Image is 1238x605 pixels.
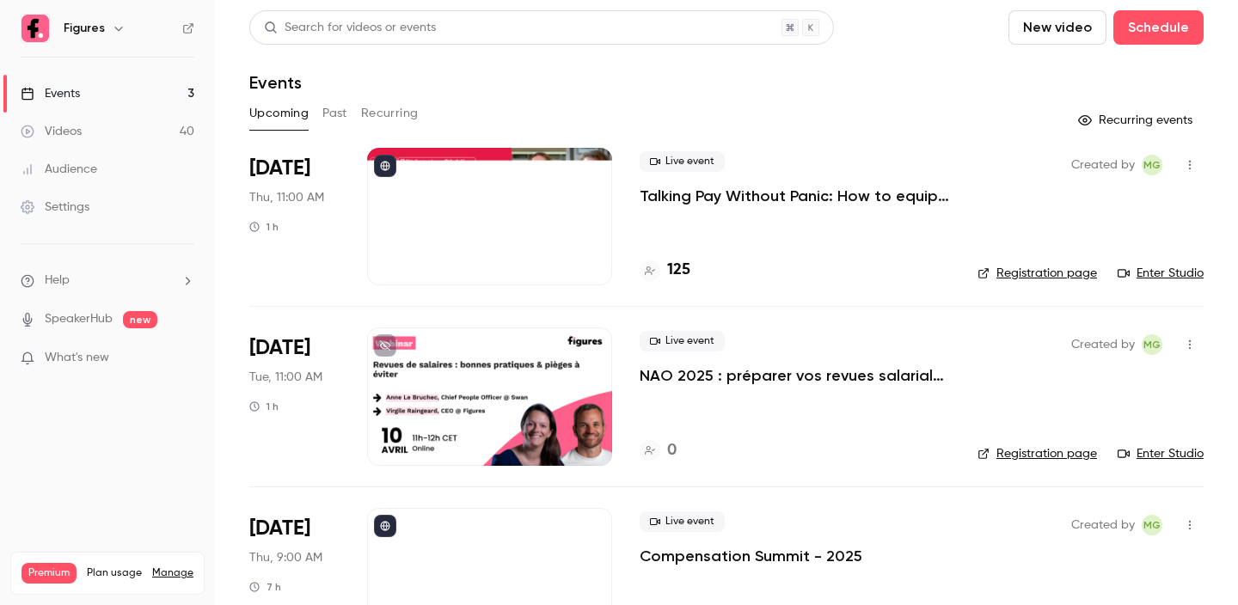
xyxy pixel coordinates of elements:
[667,439,677,462] h4: 0
[123,311,157,328] span: new
[264,19,436,37] div: Search for videos or events
[1142,515,1162,535] span: Mégane Gateau
[1071,515,1135,535] span: Created by
[640,186,950,206] a: Talking Pay Without Panic: How to equip your managers for the transparency shift
[249,369,322,386] span: Tue, 11:00 AM
[1113,10,1204,45] button: Schedule
[249,334,310,362] span: [DATE]
[249,549,322,566] span: Thu, 9:00 AM
[249,400,279,413] div: 1 h
[64,20,105,37] h6: Figures
[249,155,310,182] span: [DATE]
[249,72,302,93] h1: Events
[640,365,950,386] a: NAO 2025 : préparer vos revues salariales et renforcer le dialogue social
[1071,334,1135,355] span: Created by
[249,189,324,206] span: Thu, 11:00 AM
[1143,334,1161,355] span: MG
[640,546,862,566] a: Compensation Summit - 2025
[640,511,725,532] span: Live event
[640,331,725,351] span: Live event
[21,15,49,42] img: Figures
[249,580,281,594] div: 7 h
[1143,515,1161,535] span: MG
[978,445,1097,462] a: Registration page
[21,161,97,178] div: Audience
[361,100,419,127] button: Recurring
[1070,107,1204,134] button: Recurring events
[152,566,193,580] a: Manage
[1143,155,1161,175] span: MG
[667,259,690,282] h4: 125
[249,148,340,285] div: Sep 18 Thu, 11:00 AM (Europe/Paris)
[1118,445,1204,462] a: Enter Studio
[21,272,194,290] li: help-dropdown-opener
[21,85,80,102] div: Events
[249,100,309,127] button: Upcoming
[21,199,89,216] div: Settings
[249,327,340,465] div: Oct 7 Tue, 11:00 AM (Europe/Paris)
[978,265,1097,282] a: Registration page
[1118,265,1204,282] a: Enter Studio
[322,100,347,127] button: Past
[1008,10,1106,45] button: New video
[87,566,142,580] span: Plan usage
[249,220,279,234] div: 1 h
[21,563,77,584] span: Premium
[45,310,113,328] a: SpeakerHub
[249,515,310,542] span: [DATE]
[45,349,109,367] span: What's new
[21,123,82,140] div: Videos
[1142,334,1162,355] span: Mégane Gateau
[1142,155,1162,175] span: Mégane Gateau
[1071,155,1135,175] span: Created by
[45,272,70,290] span: Help
[174,351,194,366] iframe: Noticeable Trigger
[640,439,677,462] a: 0
[640,259,690,282] a: 125
[640,151,725,172] span: Live event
